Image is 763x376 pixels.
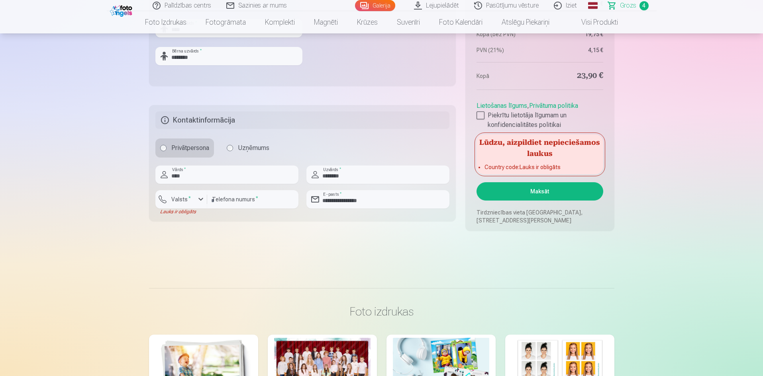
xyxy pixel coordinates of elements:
[155,138,214,158] label: Privātpersona
[544,46,603,54] dd: 4,15 €
[620,1,636,10] span: Grozs
[477,182,603,201] button: Maksāt
[155,304,608,319] h3: Foto izdrukas
[304,11,347,33] a: Magnēti
[255,11,304,33] a: Komplekti
[168,195,194,203] label: Valsts
[477,134,603,160] h5: Lūdzu, aizpildiet nepieciešamos laukus
[477,102,527,109] a: Lietošanas līgums
[227,145,233,151] input: Uzņēmums
[639,1,649,10] span: 4
[160,145,167,151] input: Privātpersona
[492,11,559,33] a: Atslēgu piekariņi
[155,190,207,208] button: Valsts*
[155,208,207,215] div: Lauks ir obligāts
[477,98,603,130] div: ,
[477,46,536,54] dt: PVN (21%)
[477,70,536,82] dt: Kopā
[135,11,196,33] a: Foto izdrukas
[110,3,134,17] img: /fa1
[529,102,578,109] a: Privātuma politika
[484,163,595,171] li: Country code : Lauks ir obligāts
[559,11,628,33] a: Visi produkti
[477,208,603,224] p: Tirdzniecības vieta [GEOGRAPHIC_DATA], [STREET_ADDRESS][PERSON_NAME]
[544,30,603,38] dd: 19,75 €
[347,11,387,33] a: Krūzes
[430,11,492,33] a: Foto kalendāri
[196,11,255,33] a: Fotogrāmata
[155,111,450,129] h5: Kontaktinformācija
[477,30,536,38] dt: Kopā (bez PVN)
[222,138,274,158] label: Uzņēmums
[387,11,430,33] a: Suvenīri
[544,70,603,82] dd: 23,90 €
[477,111,603,130] label: Piekrītu lietotāja līgumam un konfidencialitātes politikai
